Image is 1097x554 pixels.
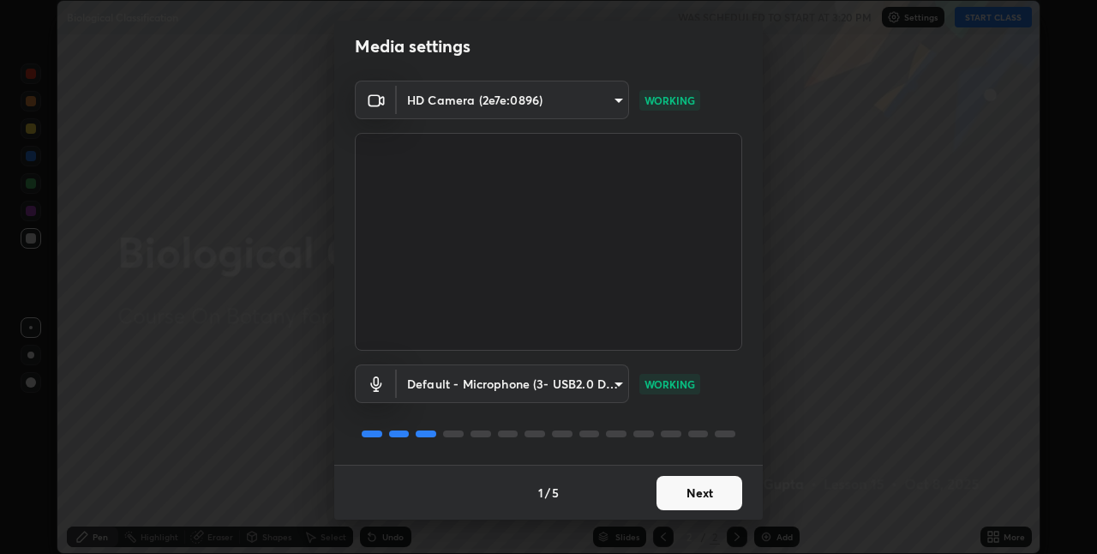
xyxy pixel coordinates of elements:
[644,376,695,392] p: WORKING
[538,484,543,502] h4: 1
[545,484,550,502] h4: /
[355,35,471,57] h2: Media settings
[397,364,629,403] div: HD Camera (2e7e:0896)
[656,476,742,510] button: Next
[397,81,629,119] div: HD Camera (2e7e:0896)
[552,484,559,502] h4: 5
[644,93,695,108] p: WORKING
